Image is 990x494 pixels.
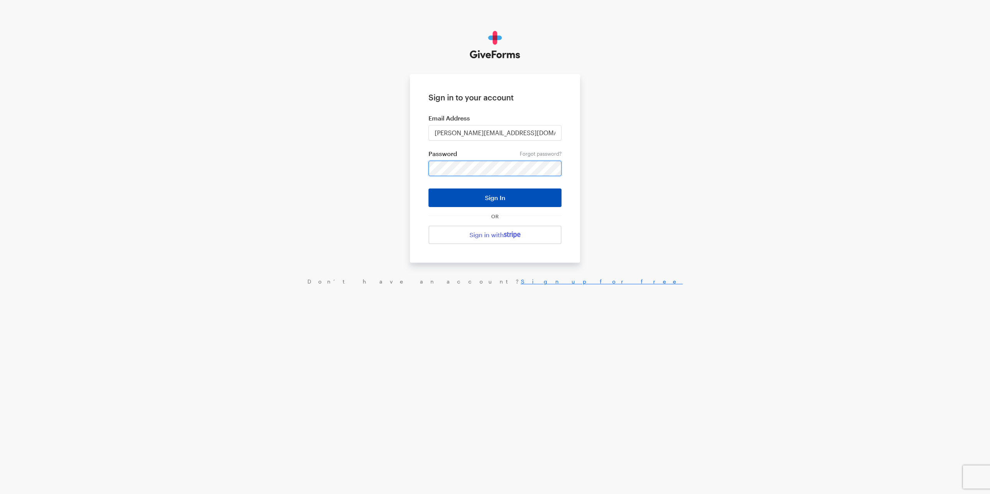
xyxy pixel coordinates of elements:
a: Sign up for free [521,278,683,285]
span: OR [490,213,500,219]
img: stripe-07469f1003232ad58a8838275b02f7af1ac9ba95304e10fa954b414cd571f63b.svg [504,231,521,238]
a: Forgot password? [520,151,562,157]
a: Sign in with [428,226,562,244]
div: Don’t have an account? [8,278,982,285]
label: Email Address [428,114,562,122]
button: Sign In [428,188,562,207]
label: Password [428,150,562,158]
img: GiveForms [470,31,521,59]
h1: Sign in to your account [428,93,562,102]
